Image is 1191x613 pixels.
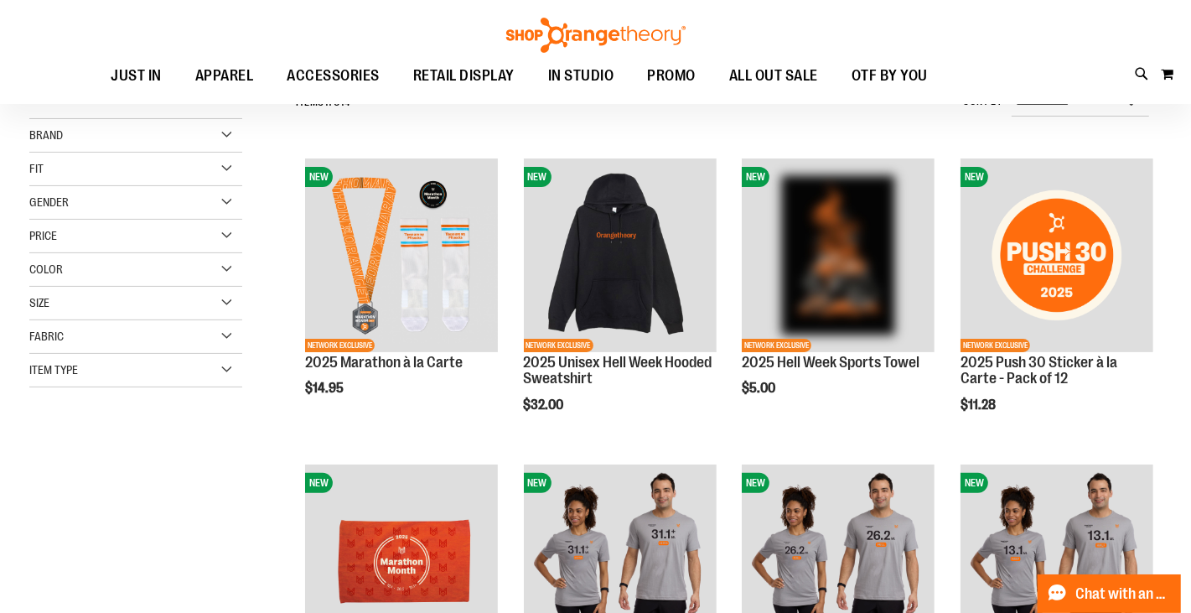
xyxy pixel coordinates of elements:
div: product [297,150,506,439]
a: 2025 Marathon à la CarteNEWNETWORK EXCLUSIVE [305,158,498,354]
span: Gender [29,195,69,209]
span: NEW [742,473,769,493]
a: 2025 Hell Week Sports Towel [742,354,919,371]
span: Size [29,296,49,309]
span: NEW [961,473,988,493]
span: Item Type [29,363,78,377]
span: Price [29,229,57,242]
span: Fabric [29,330,64,343]
a: 2025 Marathon à la Carte [305,354,463,371]
span: PROMO [647,57,696,95]
div: product [515,150,725,455]
img: 2025 Marathon à la Carte [305,158,498,351]
span: Fit [29,162,44,175]
button: Chat with an Expert [1038,574,1182,613]
img: 2025 Hell Week Sports Towel [742,158,935,351]
span: ACCESSORIES [287,57,380,95]
span: OTF BY YOU [852,57,928,95]
span: NEW [524,167,551,187]
a: 2025 Unisex Hell Week Hooded Sweatshirt [524,354,712,387]
img: 2025 Push 30 Sticker à la Carte - Pack of 12 [961,158,1153,351]
span: APPAREL [195,57,254,95]
span: $32.00 [524,397,567,413]
a: 2025 Push 30 Sticker à la Carte - Pack of 12 [961,354,1117,387]
a: 2025 Hell Week Sports TowelNEWNETWORK EXCLUSIVE [742,158,935,354]
span: RETAIL DISPLAY [413,57,515,95]
span: JUST IN [111,57,162,95]
a: 2025 Push 30 Sticker à la Carte - Pack of 12NEWNETWORK EXCLUSIVE [961,158,1153,354]
span: NETWORK EXCLUSIVE [305,339,375,352]
span: NEW [742,167,769,187]
span: Chat with an Expert [1076,586,1171,602]
span: NEW [305,167,333,187]
span: NETWORK EXCLUSIVE [742,339,811,352]
span: NEW [961,167,988,187]
span: NETWORK EXCLUSIVE [961,339,1030,352]
span: IN STUDIO [548,57,614,95]
img: 2025 Hell Week Hooded Sweatshirt [524,158,717,351]
span: Brand [29,128,63,142]
span: $5.00 [742,381,778,396]
img: Shop Orangetheory [504,18,688,53]
span: $11.28 [961,397,998,413]
span: NEW [524,473,551,493]
span: NEW [305,473,333,493]
div: product [952,150,1162,455]
a: 2025 Hell Week Hooded SweatshirtNEWNETWORK EXCLUSIVE [524,158,717,354]
span: Color [29,262,63,276]
span: $14.95 [305,381,346,396]
div: product [733,150,943,439]
span: ALL OUT SALE [729,57,818,95]
span: NETWORK EXCLUSIVE [524,339,593,352]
